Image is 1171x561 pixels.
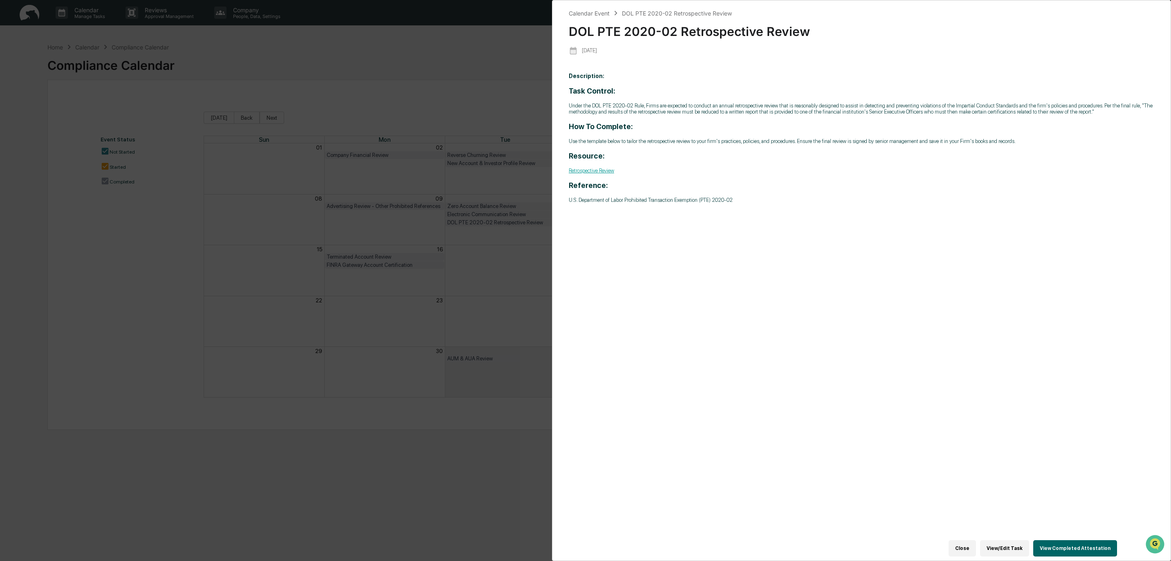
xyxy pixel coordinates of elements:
button: Start new chat [139,65,149,75]
div: We're available if you need us! [28,71,103,77]
span: Data Lookup [16,118,52,127]
strong: Reference: [569,181,608,190]
span: Pylon [81,139,99,145]
p: [DATE] [582,47,597,54]
div: Start new chat [28,63,134,71]
span: Attestations [67,103,101,111]
button: View/Edit Task [980,540,1029,557]
p: U.S. Department of Labor Prohibited Transaction Exemption (PTE) 2020-02 [569,197,1154,203]
div: 🖐️ [8,104,15,110]
a: 🔎Data Lookup [5,115,55,130]
strong: Resource: [569,152,605,160]
img: 1746055101610-c473b297-6a78-478c-a979-82029cc54cd1 [8,63,23,77]
b: Description: [569,73,604,79]
button: Close [949,540,976,557]
p: How can we help? [8,17,149,30]
iframe: Open customer support [1145,534,1167,556]
p: Under the DOL PTE 2020-02 Rule, Firms are expected to conduct an annual retrospective review that... [569,103,1154,115]
div: DOL PTE 2020-02 Retrospective Review [622,10,732,17]
a: Powered byPylon [58,138,99,145]
button: View Completed Attestation [1033,540,1117,557]
span: Preclearance [16,103,53,111]
a: 🗄️Attestations [56,100,105,114]
strong: Task Control: [569,87,615,95]
p: Use the template below to tailor the retrospective review to your firm's practices, policies, and... [569,138,1154,144]
a: 🖐️Preclearance [5,100,56,114]
div: DOL PTE 2020-02 Retrospective Review [569,18,1154,39]
div: 🗄️ [59,104,66,110]
div: Calendar Event [569,10,610,17]
strong: How To Complete: [569,122,633,131]
div: 🔎 [8,119,15,126]
a: Retrospective Review [569,168,614,174]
